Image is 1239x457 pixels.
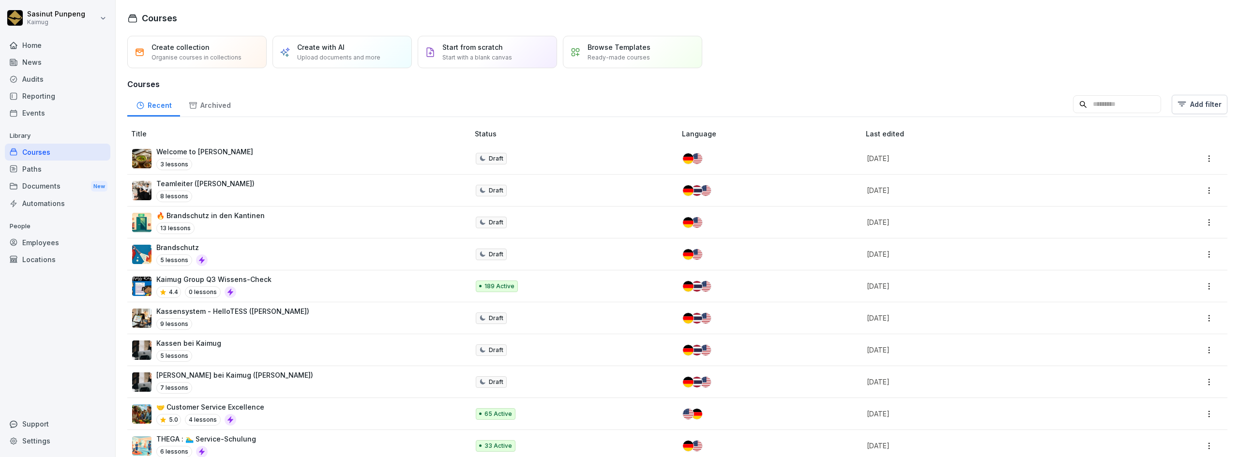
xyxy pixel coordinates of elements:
[132,340,151,360] img: dl77onhohrz39aq74lwupjv4.png
[156,178,255,189] p: Teamleiter ([PERSON_NAME])
[5,415,110,432] div: Support
[489,378,503,386] p: Draft
[5,432,110,449] a: Settings
[683,377,694,387] img: de.svg
[475,129,678,139] p: Status
[132,245,151,264] img: b0iy7e1gfawqjs4nezxuanzk.png
[700,345,711,355] img: us.svg
[683,217,694,228] img: de.svg
[5,37,110,54] a: Home
[27,10,85,18] p: Sasinut Punpeng
[867,441,1124,451] p: [DATE]
[156,402,264,412] p: 🤝 Customer Service Excellence
[692,217,702,228] img: us.svg
[867,153,1124,163] p: [DATE]
[5,54,110,71] a: News
[127,78,1227,90] h3: Courses
[683,313,694,324] img: de.svg
[692,281,702,292] img: th.svg
[27,19,85,26] p: Kaimug
[442,42,503,52] p: Start from scratch
[5,128,110,144] p: Library
[127,92,180,117] div: Recent
[5,195,110,212] a: Automations
[5,88,110,104] a: Reporting
[5,161,110,177] a: Paths
[867,345,1124,355] p: [DATE]
[442,53,512,62] p: Start with a blank canvas
[5,251,110,268] div: Locations
[867,313,1124,323] p: [DATE]
[489,154,503,163] p: Draft
[156,210,265,221] p: 🔥 Brandschutz in den Kantinen
[156,159,192,170] p: 3 lessons
[484,282,514,291] p: 189 Active
[692,313,702,324] img: th.svg
[867,249,1124,259] p: [DATE]
[132,213,151,232] img: nu7qc8ifpiqoep3oh7gb21uj.png
[156,338,221,348] p: Kassen bei Kaimug
[683,409,694,419] img: us.svg
[700,313,711,324] img: us.svg
[683,249,694,260] img: de.svg
[489,346,503,354] p: Draft
[692,249,702,260] img: us.svg
[1172,95,1227,114] button: Add filter
[692,185,702,196] img: th.svg
[683,441,694,451] img: de.svg
[5,219,110,234] p: People
[692,377,702,387] img: th.svg
[489,250,503,259] p: Draft
[484,442,512,450] p: 33 Active
[489,218,503,227] p: Draft
[142,12,177,25] h1: Courses
[132,149,151,168] img: kcbrm6dpgkna49ar91ez3gqo.png
[867,409,1124,419] p: [DATE]
[692,441,702,451] img: us.svg
[91,181,107,192] div: New
[5,234,110,251] a: Employees
[700,185,711,196] img: us.svg
[692,153,702,164] img: us.svg
[682,129,862,139] p: Language
[866,129,1135,139] p: Last edited
[180,92,239,117] a: Archived
[156,382,192,394] p: 7 lessons
[867,185,1124,195] p: [DATE]
[489,186,503,195] p: Draft
[297,42,345,52] p: Create with AI
[132,277,151,296] img: e5wlzal6fzyyu8pkl39fd17k.png
[185,414,221,426] p: 4 lessons
[700,281,711,292] img: us.svg
[692,409,702,419] img: de.svg
[156,434,256,444] p: THEGA : 🏊‍♂️ Service-Schulung
[156,242,208,252] p: Brandschutz
[151,53,242,62] p: Organise courses in collections
[683,345,694,355] img: de.svg
[156,306,309,316] p: Kassensystem - HelloTESS ([PERSON_NAME])
[156,318,192,330] p: 9 lessons
[5,104,110,121] a: Events
[156,191,192,202] p: 8 lessons
[156,254,192,266] p: 5 lessons
[169,415,178,424] p: 5.0
[5,144,110,161] div: Courses
[185,286,221,298] p: 0 lessons
[5,71,110,88] a: Audits
[132,404,151,424] img: t4pbym28f6l0mdwi5yze01sv.png
[132,372,151,392] img: dl77onhohrz39aq74lwupjv4.png
[151,42,210,52] p: Create collection
[692,345,702,355] img: th.svg
[297,53,380,62] p: Upload documents and more
[683,281,694,292] img: de.svg
[156,274,272,284] p: Kaimug Group Q3 Wissens-Check
[867,281,1124,291] p: [DATE]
